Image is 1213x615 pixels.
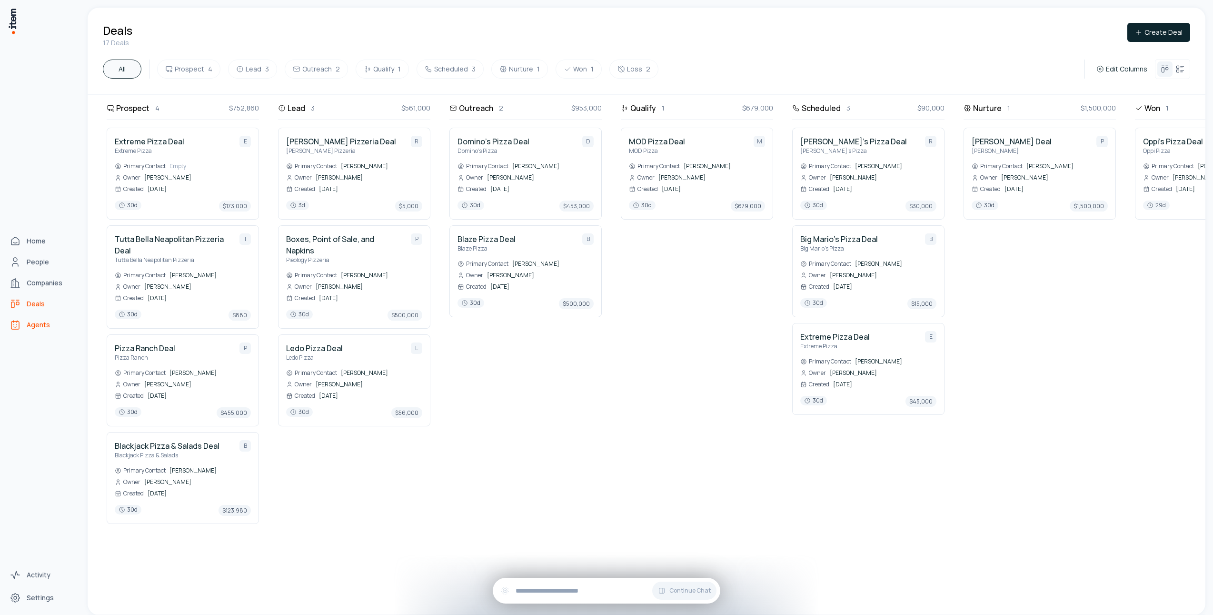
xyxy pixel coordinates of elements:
[239,233,251,245] div: T
[115,256,232,264] p: Tutta Bella Neapolitan Pizzeria
[286,381,312,388] div: Owner
[630,102,656,114] h3: Qualify
[972,201,998,212] button: 30d
[411,343,422,354] div: L
[286,369,337,377] div: Primary Contact
[27,593,54,603] span: Settings
[559,298,594,309] span: $500,000
[319,392,422,400] span: [DATE]
[316,174,422,181] span: [PERSON_NAME]
[972,162,1023,170] div: Primary Contact
[311,103,315,113] p: 3
[103,60,141,79] button: All
[395,201,422,212] span: $5,000
[490,185,594,193] span: [DATE]
[144,478,251,486] span: [PERSON_NAME]
[115,201,141,210] span: 30d
[27,299,45,309] span: Deals
[1070,201,1108,212] span: $1,500,000
[754,136,765,147] div: M
[1143,162,1194,170] div: Primary Contact
[115,478,140,486] div: Owner
[658,174,765,181] span: [PERSON_NAME]
[356,60,409,79] button: Qualify1
[855,162,936,170] span: [PERSON_NAME]
[107,128,259,220] div: Extreme Pizza DealExtreme PizzaEPrimary ContactEmptyOwner[PERSON_NAME]Created[DATE]30d$173,000
[800,260,851,268] div: Primary Contact
[537,64,540,74] span: 1
[800,358,851,365] div: Primary Contact
[169,272,251,279] span: [PERSON_NAME]
[800,136,907,147] h4: [PERSON_NAME]’s Pizza Deal
[286,310,313,319] span: 30d
[341,272,422,279] span: [PERSON_NAME]
[684,162,765,170] span: [PERSON_NAME]
[609,60,658,79] button: Loss2
[800,396,827,407] button: 30d
[103,23,132,38] h1: Deals
[286,407,313,417] span: 30d
[6,273,78,292] a: Companies
[800,331,936,407] a: Extreme Pizza DealExtreme PizzaEPrimary Contact[PERSON_NAME]Owner[PERSON_NAME]Created[DATE]30d$45...
[1166,103,1169,113] p: 1
[285,60,348,79] button: Outreach2
[652,582,716,600] button: Continue Chat
[925,136,936,147] div: R
[669,587,711,595] span: Continue Chat
[115,162,166,170] div: Primary Contact
[27,278,62,288] span: Companies
[800,298,827,309] button: 30d
[490,283,594,291] span: [DATE]
[559,201,594,212] span: $453,000
[286,256,403,264] p: Pieology Pizzeria
[800,272,826,279] div: Owner
[286,174,312,181] div: Owner
[629,201,656,210] span: 30d
[148,490,251,497] span: [DATE]
[115,147,184,155] p: Extreme Pizza
[107,225,259,329] div: Tutta Bella Neapolitan Pizzeria DealTutta Bella Neapolitan PizzeriaTPrimary Contact[PERSON_NAME]O...
[286,162,337,170] div: Primary Contact
[800,343,870,350] p: Extreme Pizza
[27,320,50,330] span: Agents
[115,136,251,212] a: Extreme Pizza DealExtreme PizzaEPrimary ContactEmptyOwner[PERSON_NAME]Created[DATE]30d$173,000
[208,64,212,74] span: 4
[833,185,936,193] span: [DATE]
[115,310,141,319] span: 30d
[286,343,343,354] h4: Ledo Pizza Deal
[115,343,251,418] a: Pizza Ranch DealPizza RanchPPrimary Contact[PERSON_NAME]Owner[PERSON_NAME]Created[DATE]30d$455,000
[457,185,487,193] div: Created
[855,260,936,268] span: [PERSON_NAME]
[286,147,396,155] p: [PERSON_NAME] Pizzeria
[107,334,259,426] div: Pizza Ranch DealPizza RanchPPrimary Contact[PERSON_NAME]Owner[PERSON_NAME]Created[DATE]30d$455,000
[115,354,175,362] p: Pizza Ranch
[115,369,166,377] div: Primary Contact
[792,128,945,220] div: [PERSON_NAME]’s Pizza Deal[PERSON_NAME]’s PizzaRPrimary Contact[PERSON_NAME]Owner[PERSON_NAME]Cre...
[115,343,175,354] h4: Pizza Ranch Deal
[833,381,936,388] span: [DATE]
[1143,174,1169,181] div: Owner
[6,252,78,272] a: People
[6,588,78,607] a: Settings
[582,136,594,147] div: D
[800,174,826,181] div: Owner
[1096,136,1108,147] div: P
[319,185,422,193] span: [DATE]
[341,369,422,377] span: [PERSON_NAME]
[278,225,430,329] div: Boxes, Point of Sale, and NapkinsPieology PizzeriaPPrimary Contact[PERSON_NAME]Owner[PERSON_NAME]...
[103,38,132,48] p: 17 Deals
[512,162,594,170] span: [PERSON_NAME]
[144,381,251,388] span: [PERSON_NAME]
[457,136,594,212] a: Domino's Pizza DealDomino's PizzaDPrimary Contact[PERSON_NAME]Owner[PERSON_NAME]Created[DATE]30d$...
[629,136,685,147] h4: MOD Pizza Deal
[662,103,665,113] p: 1
[457,298,484,309] button: 30d
[925,331,936,343] div: E
[802,102,841,114] h3: Scheduled
[1001,174,1108,181] span: [PERSON_NAME]
[144,283,251,291] span: [PERSON_NAME]
[286,294,315,302] div: Created
[457,233,594,309] a: Blaze Pizza DealBlaze PizzaBPrimary Contact[PERSON_NAME]Owner[PERSON_NAME]Created[DATE]30d$500,000
[629,136,765,212] a: MOD Pizza DealMOD PizzaMPrimary Contact[PERSON_NAME]Owner[PERSON_NAME]Created[DATE]30d$679,000
[800,283,829,291] div: Created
